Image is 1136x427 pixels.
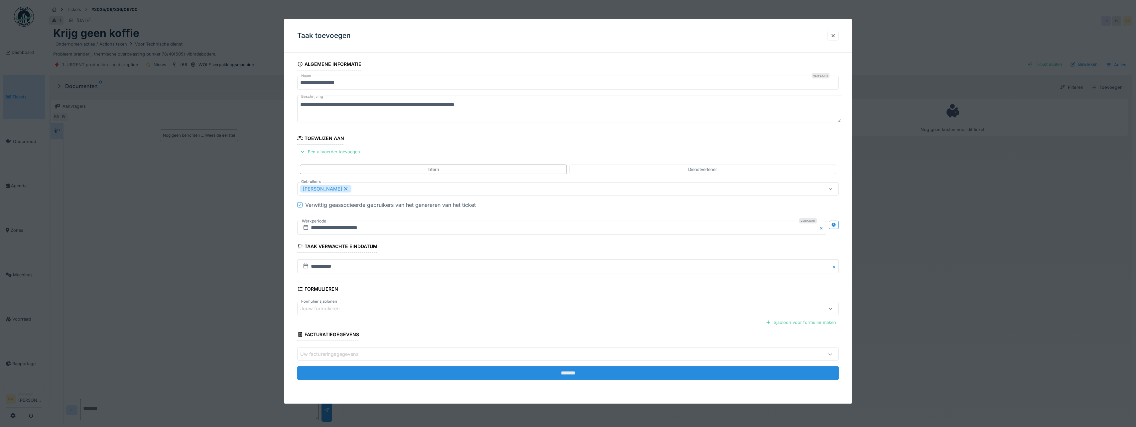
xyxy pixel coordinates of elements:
button: Close [819,221,826,235]
div: Een uitvoerder toevoegen [297,147,363,156]
label: Beschrijving [300,92,324,101]
button: Close [831,259,839,273]
div: Uw factureringsgegevens [300,351,368,358]
div: Sjabloon voor formulier maken [763,318,839,327]
div: Intern [428,166,439,172]
div: Algemene informatie [297,59,361,71]
div: Dienstverlener [688,166,717,172]
div: Toewijzen aan [297,133,344,145]
label: Werkperiode [301,217,327,225]
div: Facturatiegegevens [297,330,359,341]
label: Gebruikers [300,179,322,185]
div: Verplicht [799,218,817,223]
div: [PERSON_NAME] [300,185,351,193]
div: Taak verwachte einddatum [297,241,377,253]
div: Jouw formulieren [300,305,349,312]
div: Verplicht [812,73,829,78]
div: Formulieren [297,284,338,295]
label: Formulier sjablonen [300,299,338,304]
label: Naam [300,73,313,79]
h3: Taak toevoegen [297,32,351,40]
div: Verwittig geassocieerde gebruikers van het genereren van het ticket [305,201,476,209]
